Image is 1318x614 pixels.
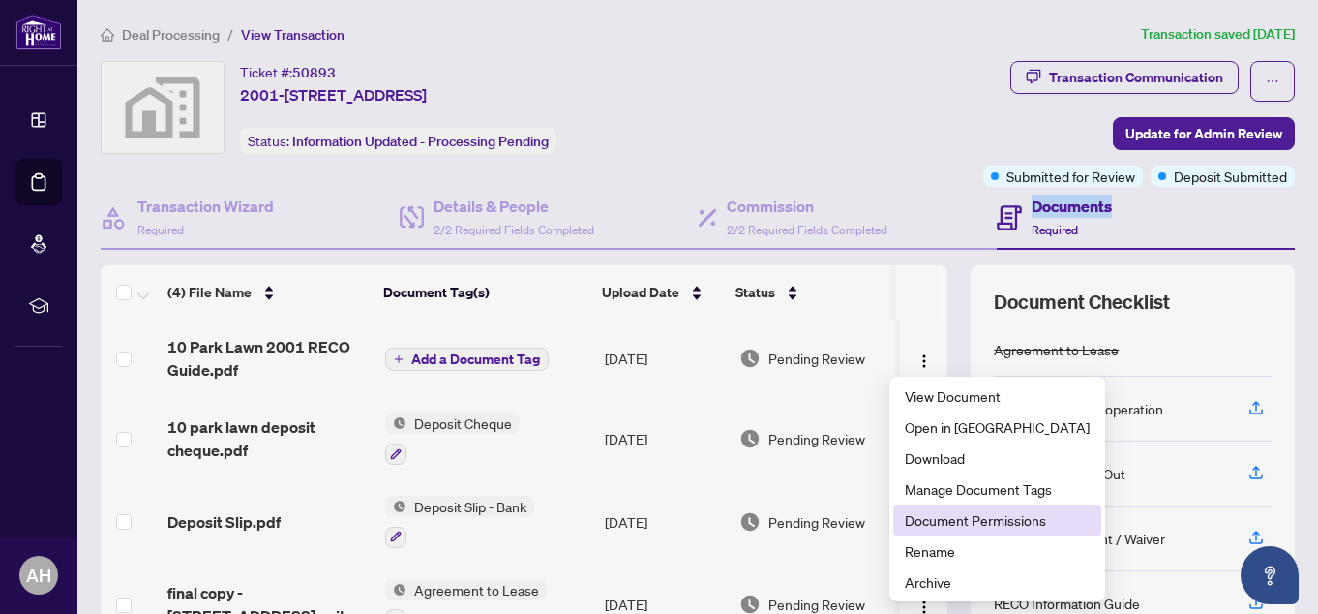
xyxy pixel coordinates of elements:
[137,195,274,218] h4: Transaction Wizard
[385,348,549,371] button: Add a Document Tag
[385,413,406,434] img: Status Icon
[768,428,865,449] span: Pending Review
[167,510,281,534] span: Deposit Slip.pdf
[167,335,370,382] span: 10 Park Lawn 2001 RECO Guide.pdf
[905,478,1090,500] span: Manage Document Tags
[1006,166,1135,187] span: Submitted for Review
[227,23,233,46] li: /
[1125,118,1282,149] span: Update for Admin Review
[768,348,865,369] span: Pending Review
[916,353,932,369] img: Logo
[1113,117,1295,150] button: Update for Admin Review
[602,282,679,303] span: Upload Date
[1049,62,1223,93] div: Transaction Communication
[597,397,732,480] td: [DATE]
[167,282,252,303] span: (4) File Name
[434,195,594,218] h4: Details & People
[1266,75,1279,88] span: ellipsis
[739,511,761,533] img: Document Status
[385,496,406,517] img: Status Icon
[26,562,51,589] span: AH
[1141,23,1295,46] article: Transaction saved [DATE]
[160,265,375,320] th: (4) File Name
[292,64,336,81] span: 50893
[240,61,336,83] div: Ticket #:
[385,579,406,600] img: Status Icon
[1241,546,1299,604] button: Open asap
[735,282,775,303] span: Status
[137,223,184,237] span: Required
[240,128,556,154] div: Status:
[1010,61,1239,94] button: Transaction Communication
[728,265,895,320] th: Status
[122,26,220,44] span: Deal Processing
[1174,166,1287,187] span: Deposit Submitted
[905,447,1090,469] span: Download
[406,496,534,517] span: Deposit Slip - Bank
[241,26,344,44] span: View Transaction
[905,571,1090,593] span: Archive
[385,496,534,548] button: Status IconDeposit Slip - Bank
[292,133,549,150] span: Information Updated - Processing Pending
[385,347,549,372] button: Add a Document Tag
[994,289,1170,316] span: Document Checklist
[905,385,1090,407] span: View Document
[406,413,520,434] span: Deposit Cheque
[102,62,224,153] img: svg%3e
[1032,195,1112,218] h4: Documents
[994,339,1119,360] div: Agreement to Lease
[101,28,114,42] span: home
[597,320,732,397] td: [DATE]
[905,416,1090,438] span: Open in [GEOGRAPHIC_DATA]
[994,593,1140,614] div: RECO Information Guide
[240,83,427,107] span: 2001-[STREET_ADDRESS]
[905,509,1090,531] span: Document Permissions
[597,480,732,564] td: [DATE]
[768,511,865,533] span: Pending Review
[15,15,62,50] img: logo
[909,343,940,374] button: Logo
[385,413,520,465] button: Status IconDeposit Cheque
[411,353,540,366] span: Add a Document Tag
[905,540,1090,562] span: Rename
[1032,223,1078,237] span: Required
[375,265,593,320] th: Document Tag(s)
[406,579,547,600] span: Agreement to Lease
[434,223,594,237] span: 2/2 Required Fields Completed
[727,195,887,218] h4: Commission
[739,428,761,449] img: Document Status
[594,265,728,320] th: Upload Date
[739,348,761,369] img: Document Status
[727,223,887,237] span: 2/2 Required Fields Completed
[394,354,404,364] span: plus
[167,415,370,462] span: 10 park lawn deposit cheque.pdf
